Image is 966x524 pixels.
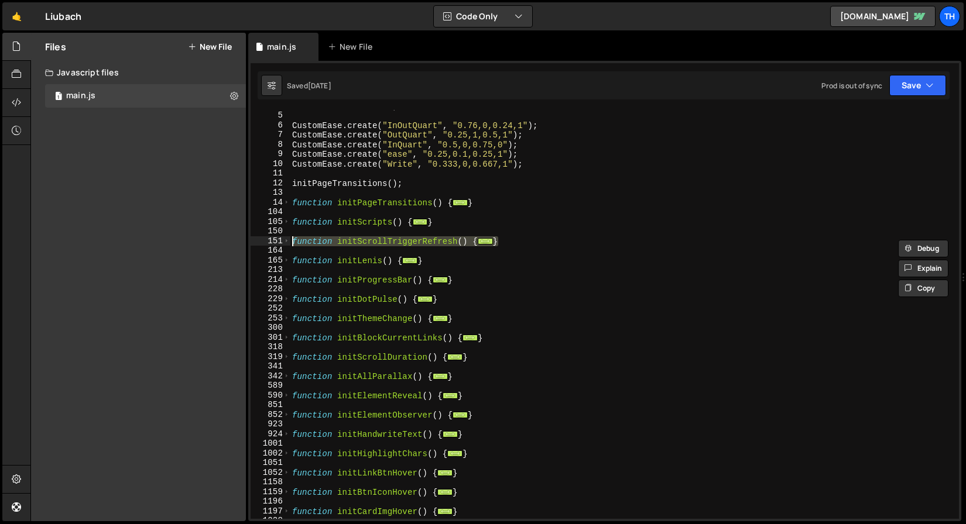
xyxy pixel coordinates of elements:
div: 1051 [251,458,290,468]
div: 301 [251,333,290,343]
span: ... [433,373,448,379]
span: ... [443,392,458,398]
div: 341 [251,361,290,371]
div: 9 [251,149,290,159]
span: ... [453,199,468,205]
div: 228 [251,284,290,294]
div: 1052 [251,468,290,478]
span: ... [438,508,453,514]
div: 7 [251,130,290,140]
div: 300 [251,323,290,333]
span: ... [463,334,478,340]
span: 1 [55,92,62,102]
div: 852 [251,410,290,420]
div: 11 [251,168,290,178]
span: ... [413,218,428,225]
div: 253 [251,313,290,323]
div: 164 [251,246,290,256]
div: main.js [267,41,296,53]
a: Th [939,6,960,27]
span: ... [443,430,458,437]
span: ... [448,450,463,456]
div: 924 [251,429,290,439]
span: ... [438,469,453,475]
div: 12 [251,178,290,188]
div: 8 [251,140,290,150]
div: 589 [251,381,290,391]
a: 🤙 [2,2,31,30]
div: 13 [251,188,290,198]
button: New File [188,42,232,51]
button: Code Only [434,6,532,27]
button: Copy [898,280,948,297]
span: ... [403,257,418,263]
div: 1197 [251,506,290,516]
div: 342 [251,371,290,381]
div: 229 [251,294,290,304]
div: 104 [251,207,290,217]
span: ... [433,276,448,282]
a: [DOMAIN_NAME] [830,6,936,27]
div: 150 [251,226,290,236]
div: New File [328,41,377,53]
div: 590 [251,391,290,401]
div: 1158 [251,477,290,487]
span: ... [453,411,468,418]
h2: Files [45,40,66,53]
div: 16256/43835.js [45,84,246,108]
div: 1159 [251,487,290,497]
button: Explain [898,260,948,277]
div: 14 [251,198,290,208]
div: 319 [251,352,290,362]
div: 165 [251,256,290,266]
div: 10 [251,159,290,169]
div: 105 [251,217,290,227]
span: ... [448,353,463,360]
span: ... [438,488,453,495]
div: main.js [66,91,95,101]
div: 252 [251,304,290,313]
div: 1002 [251,449,290,458]
div: Liubach [45,9,81,23]
div: 1196 [251,497,290,506]
div: Saved [287,81,331,91]
div: 5 [251,111,290,120]
div: 213 [251,265,290,275]
div: 6 [251,120,290,130]
div: 851 [251,400,290,410]
div: 214 [251,275,290,285]
div: 151 [251,236,290,246]
span: ... [417,295,433,302]
div: 318 [251,342,290,352]
div: Prod is out of sync [821,81,882,91]
span: ... [478,237,493,244]
div: Javascript files [31,61,246,84]
div: 1001 [251,439,290,449]
div: [DATE] [308,81,331,91]
button: Save [889,75,946,96]
button: Debug [898,240,948,257]
span: ... [433,315,448,321]
div: 923 [251,419,290,429]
